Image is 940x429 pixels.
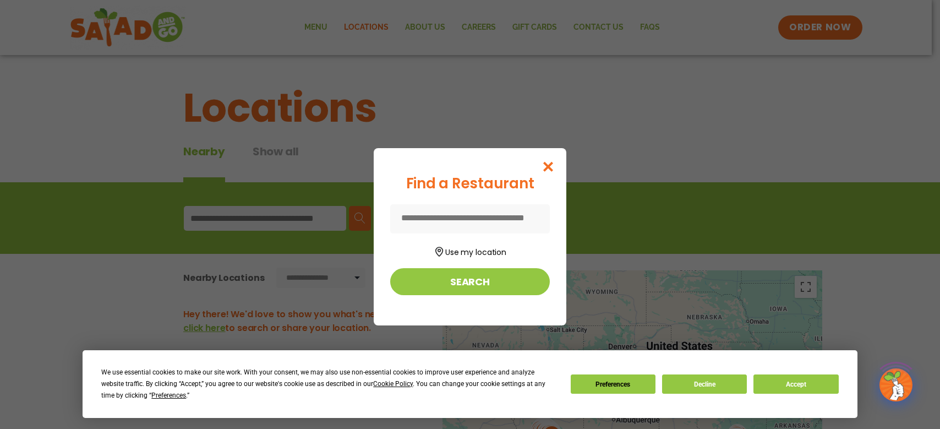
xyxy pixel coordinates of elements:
[390,268,550,295] button: Search
[571,374,655,394] button: Preferences
[531,148,566,185] button: Close modal
[753,374,838,394] button: Accept
[151,392,186,399] span: Preferences
[662,374,747,394] button: Decline
[373,380,413,388] span: Cookie Policy
[390,243,550,258] button: Use my location
[101,367,557,401] div: We use essential cookies to make our site work. With your consent, we may also use non-essential ...
[390,173,550,194] div: Find a Restaurant
[83,350,857,418] div: Cookie Consent Prompt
